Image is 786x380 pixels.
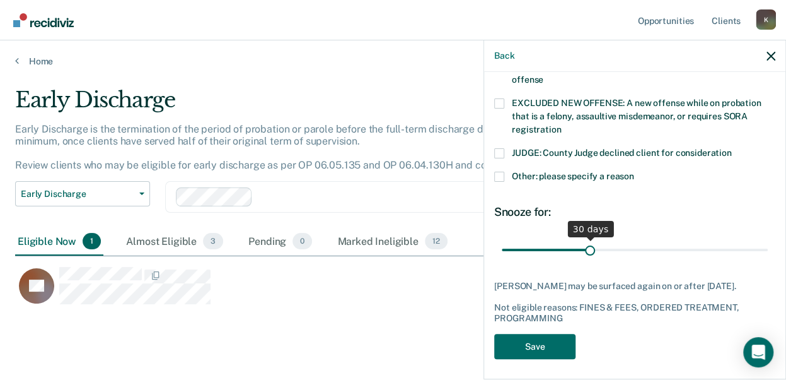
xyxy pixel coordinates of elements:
[21,189,134,199] span: Early Discharge
[425,233,448,249] span: 12
[203,233,223,249] span: 3
[83,233,101,249] span: 1
[743,337,773,367] div: Open Intercom Messenger
[494,302,775,324] div: Not eligible reasons: FINES & FEES, ORDERED TREATMENT, PROGRAMMING
[512,171,634,181] span: Other: please specify a reason
[15,123,693,172] p: Early Discharge is the termination of the period of probation or parole before the full-term disc...
[512,35,768,85] span: EXCLUDED CURRENT OFFENSE: On probation for MCL 750.81 or MCL 750.84, for an offense requiring a m...
[124,228,226,256] div: Almost Eligible
[756,9,776,30] div: K
[494,334,575,360] button: Save
[15,87,722,123] div: Early Discharge
[292,233,312,249] span: 0
[756,9,776,30] button: Profile dropdown button
[568,221,614,237] div: 30 days
[494,50,514,61] button: Back
[512,148,732,158] span: JUDGE: County Judge declined client for consideration
[13,13,74,27] img: Recidiviz
[512,98,761,134] span: EXCLUDED NEW OFFENSE: A new offense while on probation that is a felony, assaultive misdemeanor, ...
[15,228,103,256] div: Eligible Now
[494,281,775,292] div: [PERSON_NAME] may be surfaced again on or after [DATE].
[15,56,771,67] a: Home
[335,228,449,256] div: Marked Ineligible
[15,266,676,317] div: CaseloadOpportunityCell-0808856
[246,228,315,256] div: Pending
[494,205,775,219] div: Snooze for:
